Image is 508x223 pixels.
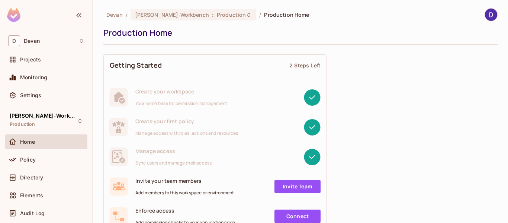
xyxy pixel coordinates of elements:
span: D [8,35,20,46]
span: [PERSON_NAME]-Workbench [135,11,209,18]
span: Add members to this workspace or environment [135,190,234,196]
span: Enforce access [135,207,235,214]
span: Invite your team members [135,177,234,184]
span: Production Home [264,11,309,18]
span: Production [217,11,246,18]
span: Sync users and manage their access [135,160,212,166]
span: Audit Log [20,210,45,216]
span: [PERSON_NAME]-Workbench [10,113,77,119]
a: Connect [274,210,321,223]
span: Your home base for permission management [135,101,227,106]
li: / [126,11,128,18]
span: Policy [20,157,36,163]
span: Create your first policy [135,118,238,125]
span: the active workspace [106,11,123,18]
span: Manage access [135,147,212,154]
span: Elements [20,192,43,198]
span: Getting Started [110,61,162,70]
span: Manage access with roles, actions and resources [135,130,238,136]
span: Home [20,139,35,145]
a: Invite Team [274,180,321,193]
img: SReyMgAAAABJRU5ErkJggg== [7,8,20,22]
span: Create your workspace [135,88,227,95]
li: / [259,11,261,18]
span: Workspace: Devan [24,38,40,44]
span: : [212,12,214,18]
div: Production Home [103,27,494,38]
div: 2 Steps Left [289,62,320,69]
span: Settings [20,92,41,98]
span: Production [10,121,35,127]
img: Devan [485,9,497,21]
span: Projects [20,57,41,63]
span: Directory [20,175,43,181]
span: Monitoring [20,74,48,80]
